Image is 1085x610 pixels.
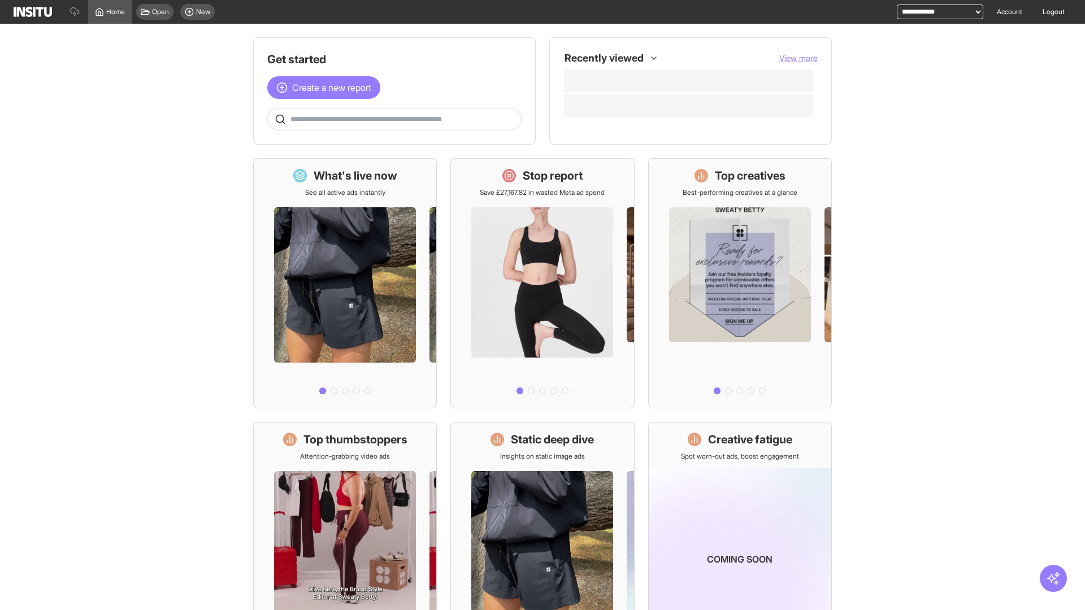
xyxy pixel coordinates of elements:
h1: Static deep dive [511,432,594,447]
span: View more [779,53,818,63]
a: What's live nowSee all active ads instantly [253,158,437,408]
img: Logo [14,7,52,17]
h1: Stop report [523,168,583,184]
span: Home [106,7,125,16]
h1: What's live now [314,168,397,184]
button: View more [779,53,818,64]
span: Open [152,7,169,16]
p: Best-performing creatives at a glance [683,188,797,197]
a: Top creativesBest-performing creatives at a glance [648,158,832,408]
p: Insights on static image ads [500,452,585,461]
span: New [196,7,210,16]
h1: Top creatives [715,168,785,184]
span: Create a new report [292,81,371,94]
p: Save £27,167.82 in wasted Meta ad spend [480,188,605,197]
a: Stop reportSave £27,167.82 in wasted Meta ad spend [450,158,634,408]
h1: Top thumbstoppers [303,432,407,447]
p: See all active ads instantly [305,188,385,197]
p: Attention-grabbing video ads [300,452,390,461]
h1: Get started [267,51,522,67]
button: Create a new report [267,76,380,99]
